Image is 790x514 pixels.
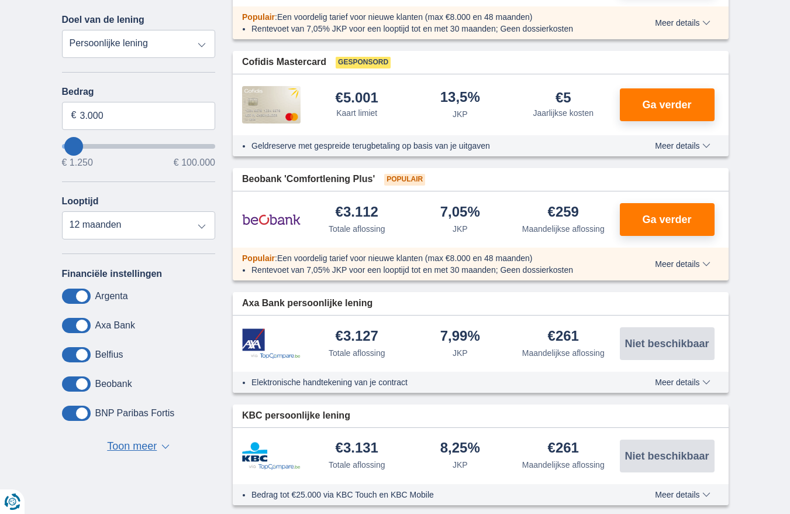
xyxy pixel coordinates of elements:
div: Totale aflossing [329,223,385,235]
div: €3.112 [336,205,378,221]
li: Bedrag tot €25.000 via KBC Touch en KBC Mobile [251,489,612,501]
div: Totale aflossing [329,459,385,471]
img: product.pl.alt Beobank [242,205,301,234]
li: Elektronische handtekening van je contract [251,376,612,388]
div: Jaarlijkse kosten [533,107,594,119]
button: Meer details [646,259,719,269]
label: Bedrag [62,87,216,97]
span: Populair [242,12,275,22]
span: Beobank 'Comfortlening Plus' [242,173,375,186]
div: 7,99% [440,329,480,345]
button: Meer details [646,18,719,28]
li: Rentevoet van 7,05% JKP voor een looptijd tot en met 30 maanden; Geen dossierkosten [251,23,612,35]
div: Maandelijkse aflossing [522,347,605,359]
button: Ga verder [620,88,715,121]
li: Rentevoet van 7,05% JKP voor een looptijd tot en met 30 maanden; Geen dossierkosten [251,264,612,276]
div: Totale aflossing [329,347,385,359]
span: Niet beschikbaar [625,338,709,349]
div: 7,05% [440,205,480,221]
div: €5.001 [336,91,378,105]
div: 13,5% [440,90,480,106]
span: Cofidis Mastercard [242,56,326,69]
div: €5 [556,91,571,105]
div: €261 [548,441,579,457]
label: Argenta [95,291,128,301]
span: Populair [384,174,425,186]
div: : [233,252,622,264]
div: €259 [548,205,579,221]
span: Toon meer [107,439,157,454]
img: product.pl.alt Cofidis CC [242,86,301,124]
span: Niet beschikbaar [625,451,709,461]
button: Ga verder [620,203,715,236]
div: JKP [453,223,468,235]
div: €3.131 [336,441,378,457]
span: Ga verder [642,214,691,225]
div: : [233,11,622,23]
li: Geldreserve met gespreide terugbetaling op basis van je uitgaven [251,140,612,152]
span: Een voordelig tarief voor nieuwe klanten (max €8.000 en 48 maanden) [277,253,533,263]
div: Maandelijkse aflossing [522,223,605,235]
span: Gesponsord [336,57,391,68]
div: Maandelijkse aflossing [522,459,605,471]
span: € 100.000 [174,158,215,167]
button: Meer details [646,141,719,150]
button: Meer details [646,490,719,499]
button: Toon meer ▼ [104,438,173,455]
label: Looptijd [62,196,99,207]
div: JKP [453,459,468,471]
div: €261 [548,329,579,345]
label: BNP Paribas Fortis [95,408,175,419]
span: ▼ [161,444,170,449]
span: Ga verder [642,100,691,110]
div: JKP [453,108,468,120]
span: Populair [242,253,275,263]
label: Axa Bank [95,320,135,331]
div: JKP [453,347,468,359]
label: Belfius [95,349,123,360]
span: Meer details [655,142,710,150]
div: Kaart limiet [336,107,377,119]
button: Niet beschikbaar [620,327,715,360]
label: Doel van de lening [62,15,144,25]
span: Meer details [655,491,710,499]
span: KBC persoonlijke lening [242,409,350,423]
span: Meer details [655,260,710,268]
img: product.pl.alt Axa Bank [242,328,301,359]
span: Axa Bank persoonlijke lening [242,297,372,310]
label: Financiële instellingen [62,269,163,279]
div: 8,25% [440,441,480,457]
input: wantToBorrow [62,144,216,149]
span: Meer details [655,378,710,386]
button: Meer details [646,378,719,387]
span: Een voordelig tarief voor nieuwe klanten (max €8.000 en 48 maanden) [277,12,533,22]
img: product.pl.alt KBC [242,442,301,470]
button: Niet beschikbaar [620,440,715,472]
span: Meer details [655,19,710,27]
div: €3.127 [336,329,378,345]
span: € 1.250 [62,158,93,167]
span: € [71,109,77,122]
label: Beobank [95,379,132,389]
